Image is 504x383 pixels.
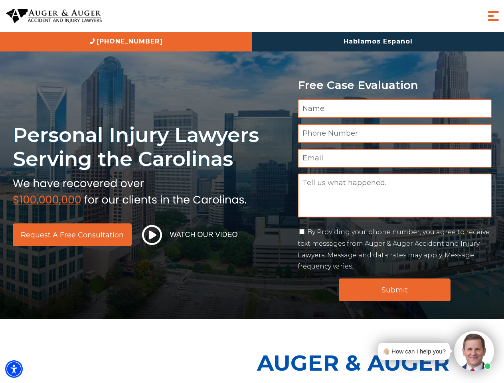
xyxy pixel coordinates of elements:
[298,124,492,143] input: Phone Number
[140,225,240,245] button: Watch Our Video
[298,79,492,91] p: Free Case Evaluation
[13,175,247,205] img: sub text
[5,360,23,378] div: Accessibility Menu
[298,99,492,118] input: Name
[454,331,494,371] img: Intaker widget Avatar
[298,228,490,270] label: By Providing your phone number, you agree to receive text messages from Auger & Auger Accident an...
[382,346,446,357] div: 👋🏼 How can I help you?
[6,9,102,24] img: Auger & Auger Accident and Injury Lawyers Logo
[339,278,451,301] input: Submit
[257,343,500,383] p: Auger & Auger
[298,149,492,168] input: Email
[13,123,288,171] h1: Personal Injury Lawyers Serving the Carolinas
[485,8,501,24] button: Menu
[13,223,132,246] a: Request a Free Consultation
[21,231,124,239] span: Request a Free Consultation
